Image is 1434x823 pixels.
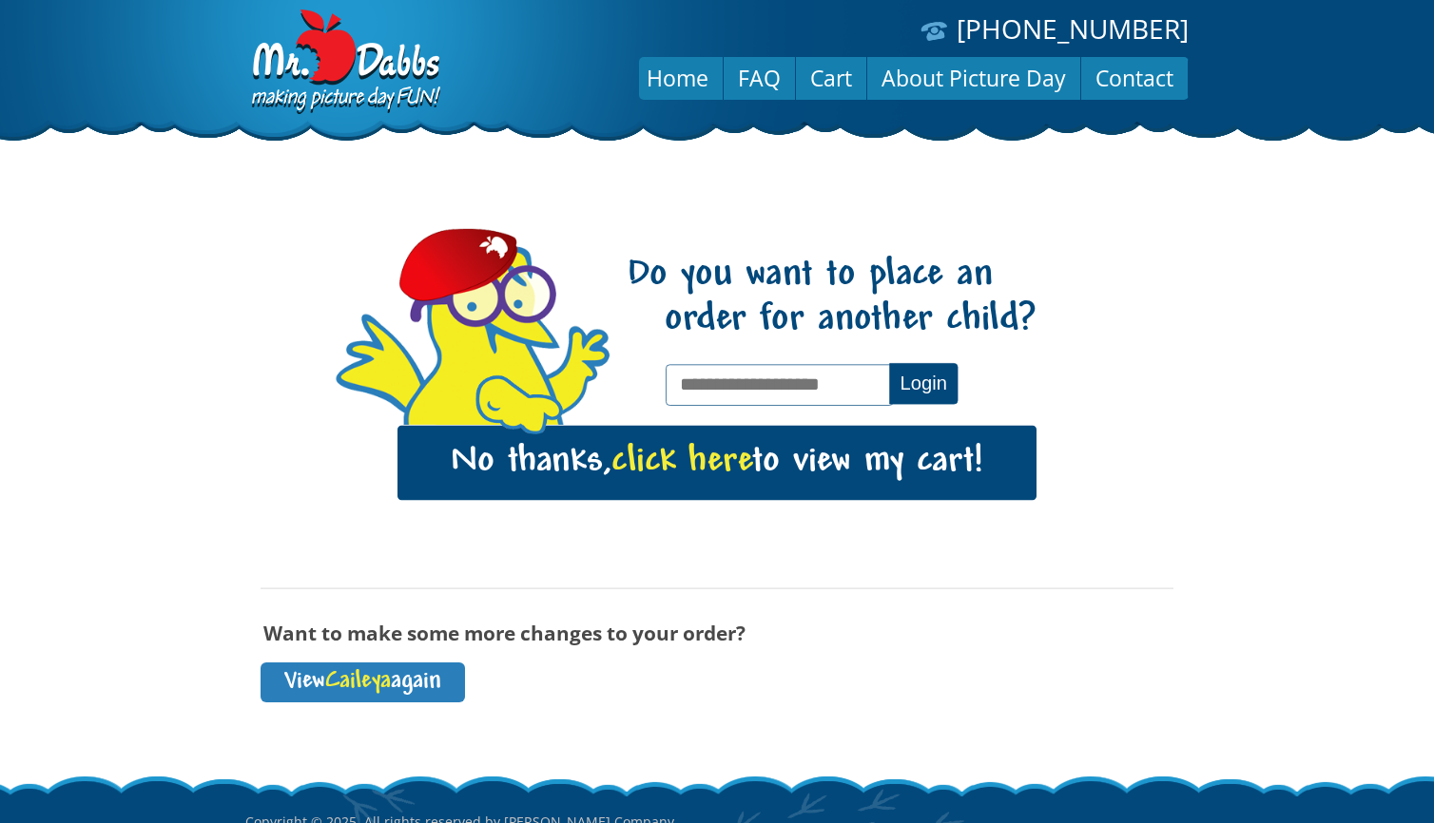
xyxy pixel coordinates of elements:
[475,375,564,435] img: hello
[1081,55,1188,101] a: Contact
[325,669,391,695] span: Caileya
[245,10,443,116] img: Dabbs Company
[889,363,958,404] button: Login
[261,662,465,702] a: ViewCaileyaagain
[796,55,866,101] a: Cart
[397,426,1037,500] a: No thanks,click hereto view my cart!
[867,55,1080,101] a: About Picture Day
[626,254,1037,343] h1: Do you want to place an
[611,443,752,482] span: click here
[724,55,795,101] a: FAQ
[957,10,1189,47] a: [PHONE_NUMBER]
[632,55,723,101] a: Home
[628,298,1037,343] span: order for another child?
[261,622,1173,643] h3: Want to make some more changes to your order?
